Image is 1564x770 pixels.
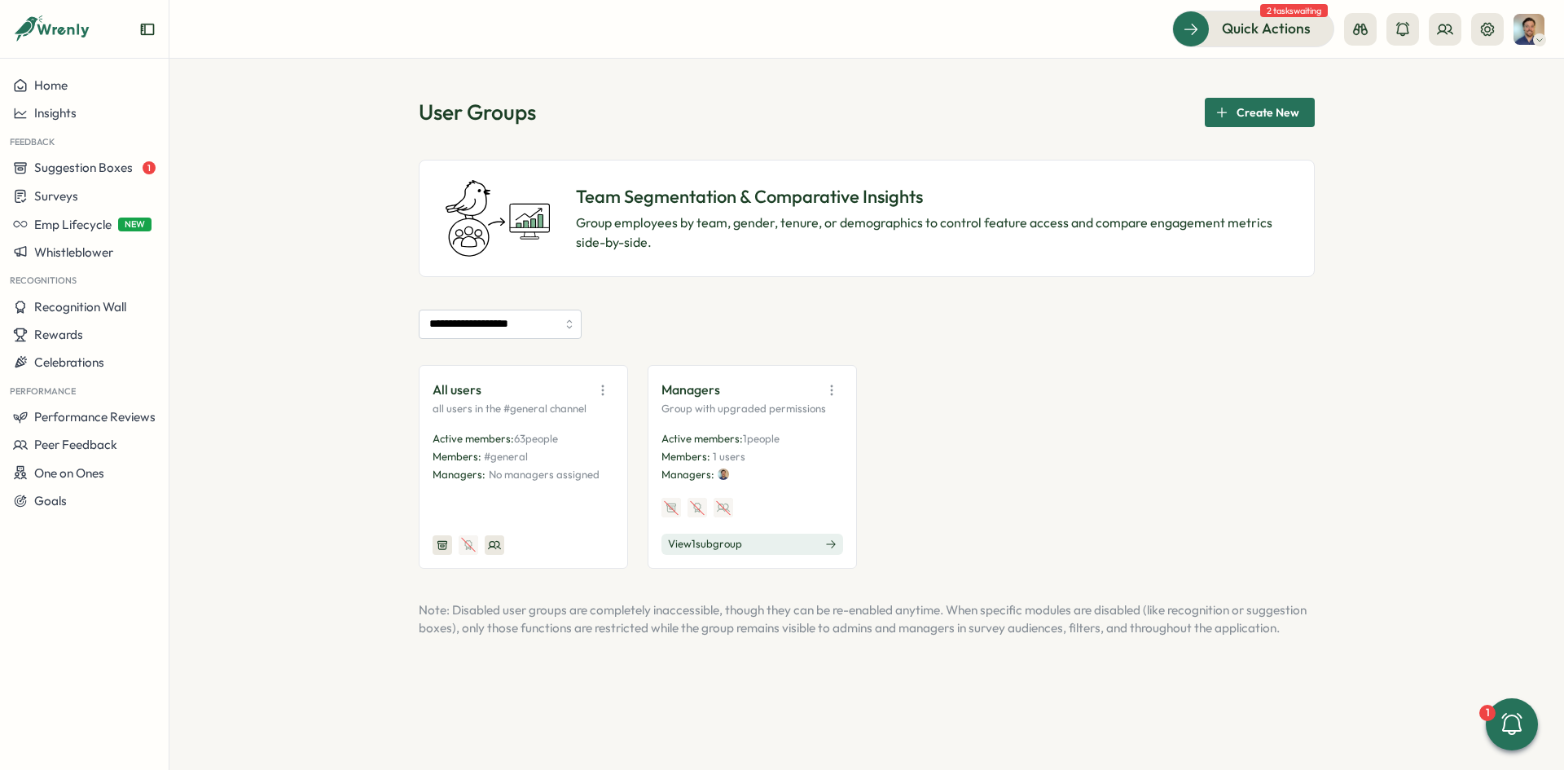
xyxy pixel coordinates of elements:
button: 1 [1486,698,1538,750]
span: Whistleblower [34,244,113,260]
span: Suggestion Boxes [34,160,133,175]
span: 1 [143,161,156,174]
span: Insights [34,105,77,121]
p: All users [433,380,481,400]
span: Active members: [661,432,743,445]
p: Managers: [661,468,714,482]
span: Members: [661,450,710,463]
span: Quick Actions [1222,18,1311,39]
p: No managers assigned [489,468,600,482]
span: Peer Feedback [34,437,117,452]
span: Active members: [433,432,514,445]
p: Managers [661,380,720,400]
button: Expand sidebar [139,21,156,37]
span: Create New [1237,99,1299,126]
span: 2 tasks waiting [1260,4,1328,17]
span: Home [34,77,68,93]
span: Goals [34,493,67,508]
span: 1 users [713,450,745,463]
span: Recognition Wall [34,299,126,315]
button: View1subgroup [661,534,843,555]
p: Group with upgraded permissions [661,402,843,416]
span: 1 people [743,432,780,445]
p: all users in the #general channel [433,402,614,416]
p: Team Segmentation & Comparative Insights [576,184,1288,209]
img: Drake [718,469,729,480]
span: Celebrations [34,354,104,370]
button: Create New [1205,98,1315,127]
img: Drake [1513,14,1544,45]
span: Performance Reviews [34,409,156,425]
span: NEW [118,218,152,231]
p: Note: Disabled user groups are completely inaccessible, though they can be re-enabled anytime. Wh... [419,601,1315,637]
span: View 1 sub group [668,537,742,552]
span: Emp Lifecycle [34,217,112,232]
h1: User Groups [419,98,536,126]
div: 1 [1479,705,1496,721]
span: One on Ones [34,465,104,481]
button: Quick Actions [1172,11,1334,46]
span: Members: [433,450,481,463]
p: Group employees by team, gender, tenure, or demographics to control feature access and compare en... [576,213,1288,253]
span: Surveys [34,188,78,204]
span: #general [484,450,528,463]
span: Rewards [34,327,83,342]
span: 63 people [514,432,558,445]
p: Managers: [433,468,485,482]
